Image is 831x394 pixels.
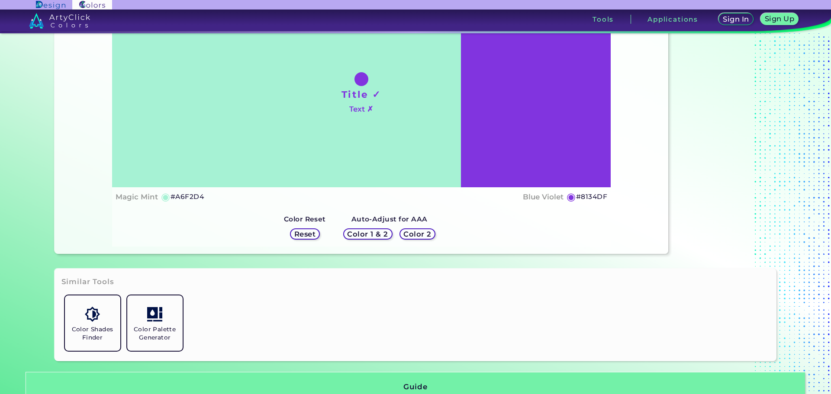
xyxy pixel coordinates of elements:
h5: Sign Up [765,15,794,22]
a: Sign In [718,13,754,25]
strong: Auto-Adjust for AAA [351,215,428,223]
h5: Sign In [723,16,749,22]
h3: Similar Tools [61,277,114,287]
h5: ◉ [567,192,576,202]
h5: #8134DF [576,191,607,202]
img: icon_col_pal_col.svg [147,307,162,322]
h5: Reset [294,231,316,237]
h1: Title ✓ [341,88,381,101]
h5: Color Shades Finder [68,325,117,342]
h4: Magic Mint [116,191,158,203]
a: Color Palette Generator [124,292,186,354]
h4: Blue Violet [523,191,564,203]
img: logo_artyclick_colors_white.svg [29,13,90,29]
h3: Guide [403,382,427,392]
h3: Applications [647,16,698,22]
h5: ◉ [161,192,171,202]
h5: #A6F2D4 [171,191,204,202]
img: ArtyClick Design logo [36,1,65,9]
h5: Color 1 & 2 [347,231,388,237]
h5: Color 2 [403,231,431,237]
h5: Color Palette Generator [131,325,179,342]
a: Sign Up [760,13,799,25]
h3: Tools [593,16,614,22]
a: Color Shades Finder [61,292,124,354]
h4: Text ✗ [349,103,373,115]
strong: Color Reset [284,215,326,223]
img: icon_color_shades.svg [85,307,100,322]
